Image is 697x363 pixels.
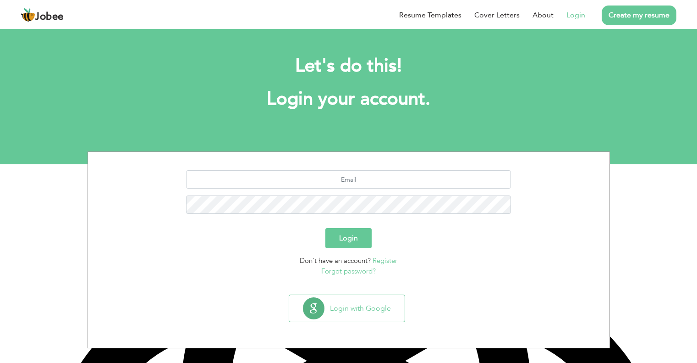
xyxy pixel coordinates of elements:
span: Don't have an account? [300,256,371,265]
a: Register [373,256,397,265]
a: About [532,10,554,21]
a: Login [566,10,585,21]
a: Resume Templates [399,10,461,21]
button: Login [325,228,372,248]
input: Email [186,170,511,189]
a: Create my resume [602,6,676,25]
img: jobee.io [21,8,35,22]
h2: Let's do this! [101,54,596,78]
span: Jobee [35,12,64,22]
a: Cover Letters [474,10,520,21]
button: Login with Google [289,295,405,322]
h1: Login your account. [101,87,596,111]
a: Jobee [21,8,64,22]
a: Forgot password? [321,267,376,276]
